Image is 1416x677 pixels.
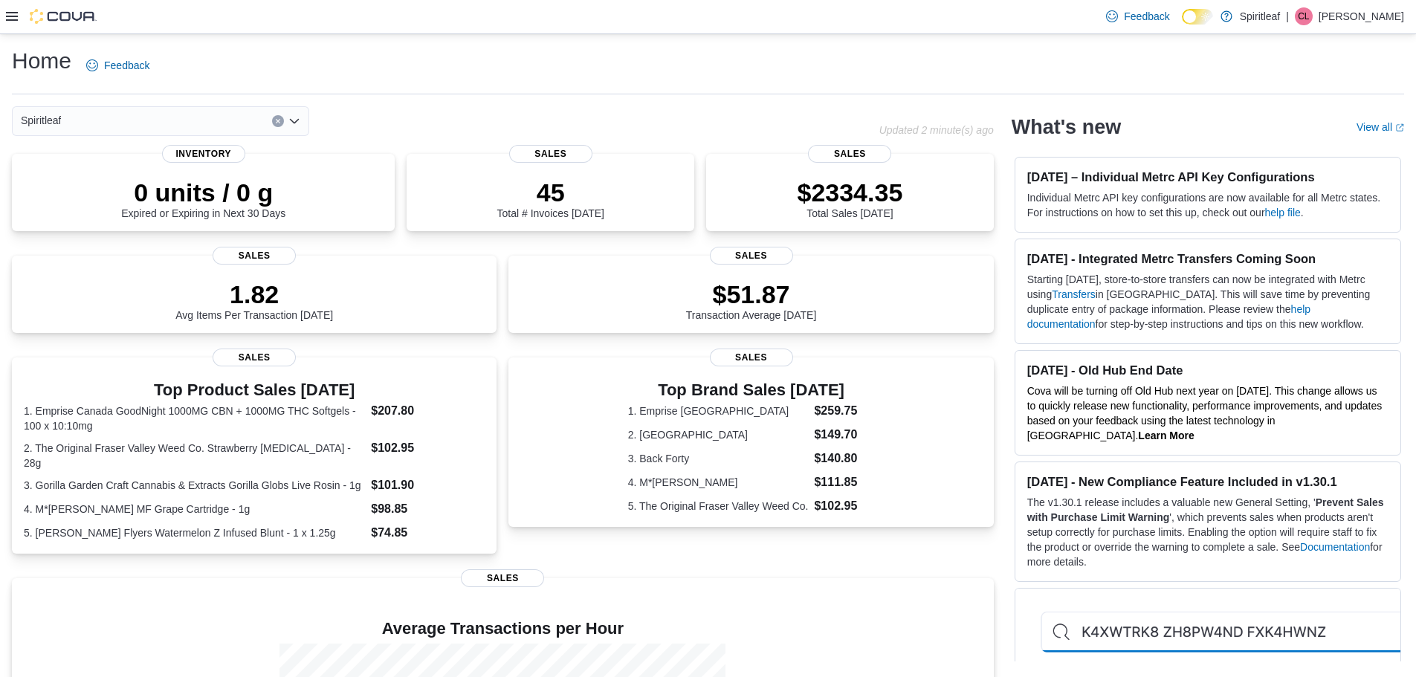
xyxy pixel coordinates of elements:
[808,145,891,163] span: Sales
[628,475,809,490] dt: 4. M*[PERSON_NAME]
[121,178,285,207] p: 0 units / 0 g
[814,426,874,444] dd: $149.70
[628,381,875,399] h3: Top Brand Sales [DATE]
[213,349,296,366] span: Sales
[175,279,333,321] div: Avg Items Per Transaction [DATE]
[1052,288,1096,300] a: Transfers
[24,502,365,516] dt: 4. M*[PERSON_NAME] MF Grape Cartridge - 1g
[1138,430,1194,441] a: Learn More
[272,115,284,127] button: Clear input
[1027,495,1388,569] p: The v1.30.1 release includes a valuable new General Setting, ' ', which prevents sales when produ...
[1027,474,1388,489] h3: [DATE] - New Compliance Feature Included in v1.30.1
[461,569,544,587] span: Sales
[686,279,817,309] p: $51.87
[1027,385,1383,441] span: Cova will be turning off Old Hub next year on [DATE]. This change allows us to quickly release ne...
[497,178,604,207] p: 45
[24,478,365,493] dt: 3. Gorilla Garden Craft Cannabis & Extracts Gorilla Globs Live Rosin - 1g
[12,46,71,76] h1: Home
[371,476,485,494] dd: $101.90
[628,404,809,418] dt: 1. Emprise [GEOGRAPHIC_DATA]
[1027,303,1310,330] a: help documentation
[1295,7,1313,25] div: Carol-Lynn P
[628,451,809,466] dt: 3. Back Forty
[24,381,485,399] h3: Top Product Sales [DATE]
[814,402,874,420] dd: $259.75
[1027,169,1388,184] h3: [DATE] – Individual Metrc API Key Configurations
[1027,190,1388,220] p: Individual Metrc API key configurations are now available for all Metrc states. For instructions ...
[121,178,285,219] div: Expired or Expiring in Next 30 Days
[24,441,365,470] dt: 2. The Original Fraser Valley Weed Co. Strawberry [MEDICAL_DATA] - 28g
[1286,7,1289,25] p: |
[371,439,485,457] dd: $102.95
[1240,7,1280,25] p: Spiritleaf
[1182,9,1213,25] input: Dark Mode
[628,499,809,514] dt: 5. The Original Fraser Valley Weed Co.
[30,9,97,24] img: Cova
[1298,7,1309,25] span: CL
[1357,121,1404,133] a: View allExternal link
[1027,251,1388,266] h3: [DATE] - Integrated Metrc Transfers Coming Soon
[797,178,902,219] div: Total Sales [DATE]
[24,620,982,638] h4: Average Transactions per Hour
[628,427,809,442] dt: 2. [GEOGRAPHIC_DATA]
[1012,115,1121,139] h2: What's new
[686,279,817,321] div: Transaction Average [DATE]
[1027,496,1384,523] strong: Prevent Sales with Purchase Limit Warning
[814,473,874,491] dd: $111.85
[1027,272,1388,331] p: Starting [DATE], store-to-store transfers can now be integrated with Metrc using in [GEOGRAPHIC_D...
[710,349,793,366] span: Sales
[1265,207,1301,218] a: help file
[371,524,485,542] dd: $74.85
[1395,123,1404,132] svg: External link
[1124,9,1169,24] span: Feedback
[24,525,365,540] dt: 5. [PERSON_NAME] Flyers Watermelon Z Infused Blunt - 1 x 1.25g
[213,247,296,265] span: Sales
[1100,1,1175,31] a: Feedback
[21,111,61,129] span: Spiritleaf
[371,402,485,420] dd: $207.80
[814,450,874,467] dd: $140.80
[162,145,245,163] span: Inventory
[509,145,592,163] span: Sales
[814,497,874,515] dd: $102.95
[497,178,604,219] div: Total # Invoices [DATE]
[1300,541,1370,553] a: Documentation
[797,178,902,207] p: $2334.35
[371,500,485,518] dd: $98.85
[1027,363,1388,378] h3: [DATE] - Old Hub End Date
[1319,7,1404,25] p: [PERSON_NAME]
[24,404,365,433] dt: 1. Emprise Canada GoodNight 1000MG CBN + 1000MG THC Softgels - 100 x 10:10mg
[288,115,300,127] button: Open list of options
[80,51,155,80] a: Feedback
[104,58,149,73] span: Feedback
[710,247,793,265] span: Sales
[175,279,333,309] p: 1.82
[879,124,994,136] p: Updated 2 minute(s) ago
